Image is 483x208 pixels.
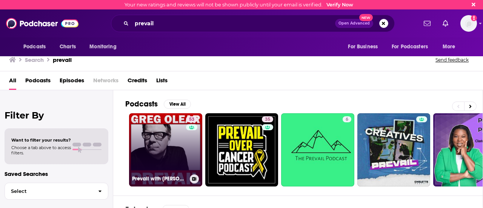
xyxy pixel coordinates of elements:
img: User Profile [460,15,477,32]
a: 35 [205,113,278,186]
span: Networks [93,74,118,90]
button: Send feedback [433,57,471,63]
span: For Business [348,42,378,52]
a: Episodes [60,74,84,90]
p: Saved Searches [5,170,108,177]
span: Charts [60,42,76,52]
button: Show profile menu [460,15,477,32]
a: 53 [186,116,197,122]
span: For Podcasters [392,42,428,52]
button: Open AdvancedNew [335,19,373,28]
span: Logged in as celadonmarketing [460,15,477,32]
a: 6 [343,116,351,122]
button: open menu [84,40,126,54]
span: 53 [189,116,194,123]
button: open menu [343,40,387,54]
a: Podcasts [25,74,51,90]
a: Show notifications dropdown [440,17,451,30]
button: open menu [18,40,55,54]
button: Select [5,183,108,200]
span: Choose a tab above to access filters. [11,145,71,156]
a: Credits [128,74,147,90]
span: Podcasts [23,42,46,52]
a: PodcastsView All [125,99,191,109]
a: 6 [281,113,354,186]
a: All [9,74,16,90]
div: Search podcasts, credits, & more... [111,15,395,32]
svg: Email not verified [471,15,477,21]
span: Want to filter your results? [11,137,71,143]
button: View All [164,100,191,109]
a: 35 [262,116,273,122]
button: open menu [387,40,439,54]
span: 35 [265,116,270,123]
a: Show notifications dropdown [421,17,434,30]
h3: Search [25,56,44,63]
div: Your new ratings and reviews will not be shown publicly until your email is verified. [125,2,353,8]
span: Monitoring [89,42,116,52]
a: Charts [55,40,80,54]
a: Lists [156,74,168,90]
span: Select [5,189,92,194]
span: New [359,14,373,21]
input: Search podcasts, credits, & more... [132,17,335,29]
a: 53Prevail with [PERSON_NAME] [129,113,202,186]
span: 6 [346,116,348,123]
a: Verify Now [326,2,353,8]
span: More [443,42,455,52]
h2: Filter By [5,110,108,121]
button: open menu [437,40,465,54]
span: Open Advanced [338,22,370,25]
h3: prevail [53,56,72,63]
h3: Prevail with [PERSON_NAME] [132,176,187,182]
img: Podchaser - Follow, Share and Rate Podcasts [6,16,78,31]
h2: Podcasts [125,99,158,109]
